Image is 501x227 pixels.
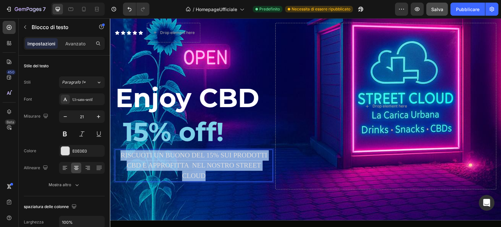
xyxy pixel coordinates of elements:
[7,120,14,124] font: Beta
[3,3,49,16] button: 7
[456,7,479,12] font: Pubblicare
[72,97,93,102] font: Ui-sans-serif
[24,148,36,153] font: Colore
[27,41,55,46] font: Impostazioni
[292,7,350,11] font: Necessita di essere ripubblicato
[263,85,297,90] div: Drop element here
[59,76,105,88] button: Paragrafo 1*
[49,182,71,187] font: Mostra altro
[32,24,68,30] font: Blocco di testo
[24,114,40,119] font: Misurare
[196,7,237,12] font: HomepageUfficiale
[24,219,44,224] font: Larghezza
[62,80,86,85] font: Paragrafo 1*
[479,195,494,211] div: Apri Intercom Messenger
[193,7,194,12] font: /
[24,179,105,191] button: Mostra altro
[431,7,443,12] font: Salva
[32,23,87,31] p: Blocco di testo
[110,18,501,227] iframe: Area di progettazione
[450,3,485,16] button: Pubblicare
[426,3,448,16] button: Salva
[24,63,49,68] font: Stile del testo
[24,204,69,209] font: spaziatura delle colonne
[24,97,32,102] font: Font
[24,165,40,170] font: Allineare
[65,41,85,46] font: Avanzato
[8,70,14,74] font: 450
[123,3,149,16] div: Annulla/Ripristina
[43,6,46,12] font: 7
[259,7,280,11] font: Predefinito
[24,80,31,85] font: Stili
[72,149,87,154] font: E0E0E0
